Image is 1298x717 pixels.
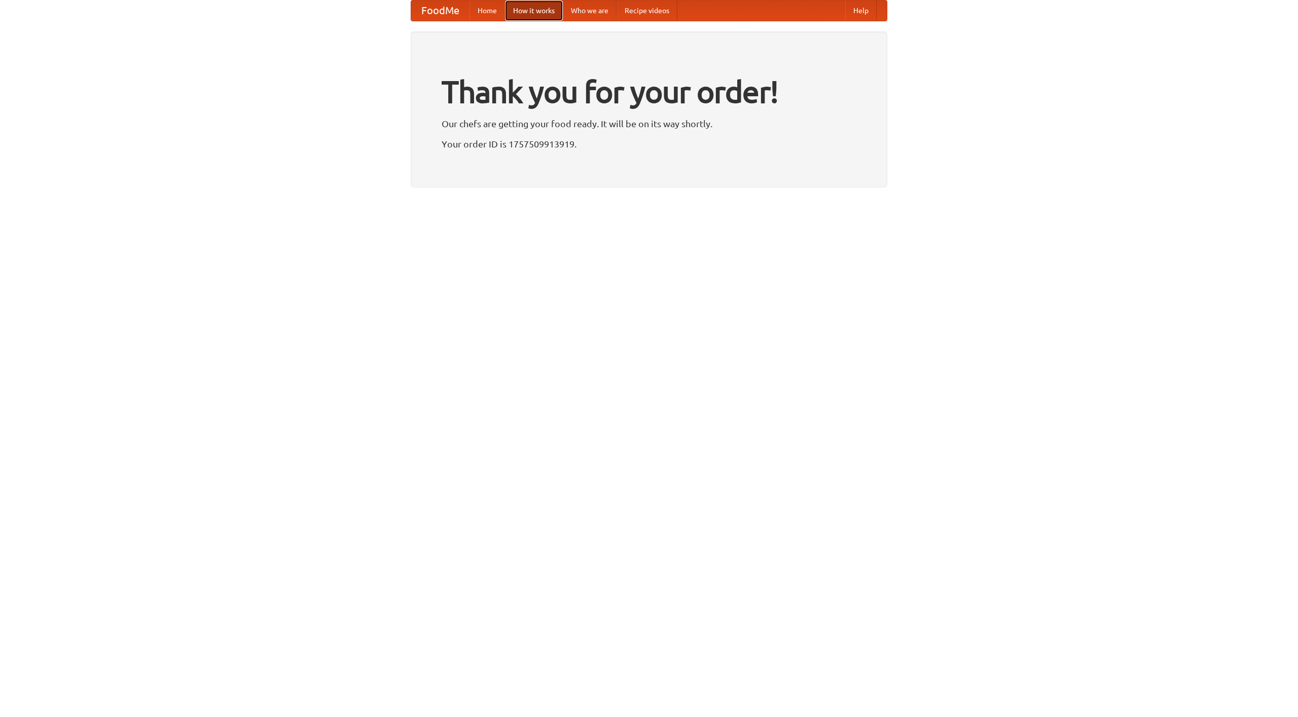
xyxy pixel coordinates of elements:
[442,116,856,131] p: Our chefs are getting your food ready. It will be on its way shortly.
[617,1,677,21] a: Recipe videos
[563,1,617,21] a: Who we are
[505,1,563,21] a: How it works
[442,136,856,152] p: Your order ID is 1757509913919.
[411,1,470,21] a: FoodMe
[470,1,505,21] a: Home
[845,1,877,21] a: Help
[442,67,856,116] h1: Thank you for your order!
